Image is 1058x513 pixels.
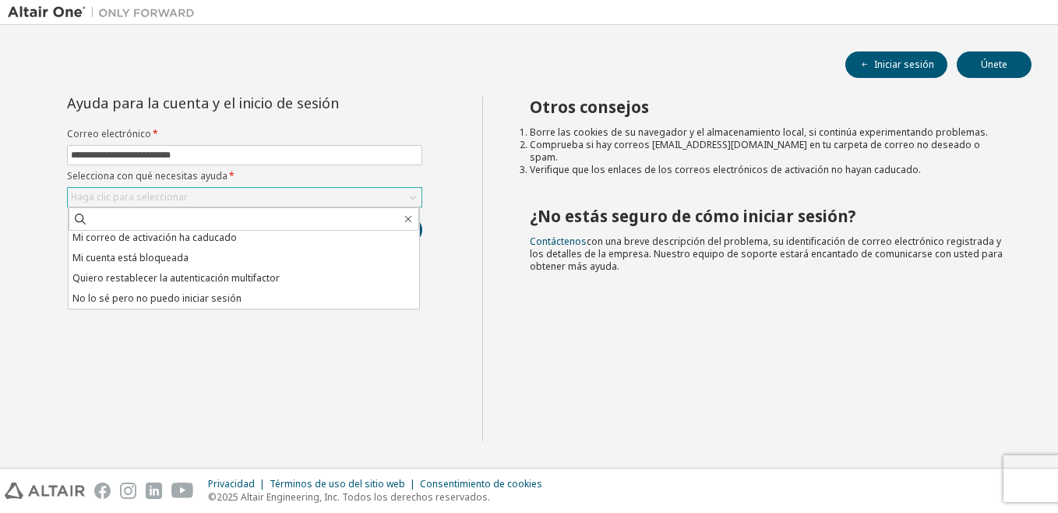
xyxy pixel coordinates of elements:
div: Consentimiento de cookies [420,478,552,490]
button: Únete [957,51,1032,78]
span: con una breve descripción del problema, su identificación de correo electrónico registrada y los ... [530,235,1003,273]
p: © [208,490,552,504]
li: Mi correo de activación ha caducado [69,228,419,248]
li: Comprueba si hay correos [EMAIL_ADDRESS][DOMAIN_NAME] en tu carpeta de correo no deseado o spam. [530,139,1004,164]
div: Haga clic para seleccionar [68,188,421,207]
img: altair_logo.svg [5,483,85,499]
div: Privacidad [208,478,270,490]
div: Términos de uso del sitio web [270,478,420,490]
font: Selecciona con qué necesitas ayuda [67,169,227,182]
div: Haga clic para seleccionar [71,191,188,203]
h2: ¿No estás seguro de cómo iniciar sesión? [530,206,1004,226]
img: facebook.svg [94,483,111,499]
li: Borre las cookies de su navegador y el almacenamiento local, si continúa experimentando problemas. [530,126,1004,139]
h2: Otros consejos [530,97,1004,117]
font: Iniciar sesión [874,58,934,71]
a: Contáctenos [530,235,587,248]
img: linkedin.svg [146,483,162,499]
font: Correo electrónico [67,127,151,140]
font: 2025 Altair Engineering, Inc. Todos los derechos reservados. [217,490,490,504]
img: Altair Uno [8,5,203,20]
div: Ayuda para la cuenta y el inicio de sesión [67,97,351,109]
button: Iniciar sesión [845,51,947,78]
img: instagram.svg [120,483,136,499]
li: Verifique que los enlaces de los correos electrónicos de activación no hayan caducado. [530,164,1004,176]
img: youtube.svg [171,483,194,499]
